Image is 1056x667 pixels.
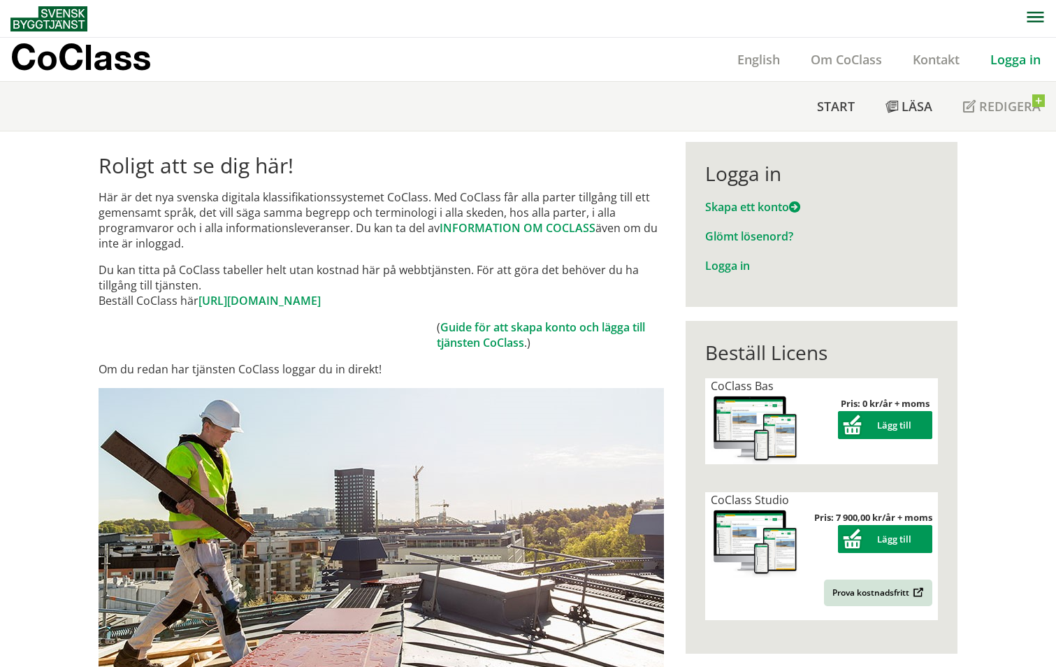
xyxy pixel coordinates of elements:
a: [URL][DOMAIN_NAME] [198,293,321,308]
a: CoClass [10,38,181,81]
a: Start [802,82,870,131]
a: Logga in [975,51,1056,68]
button: Lägg till [838,411,932,439]
h1: Roligt att se dig här! [99,153,664,178]
a: Prova kostnadsfritt [824,580,932,606]
a: Logga in [705,258,750,273]
div: Logga in [705,162,938,185]
a: Lägg till [838,419,932,431]
a: English [722,51,795,68]
img: Svensk Byggtjänst [10,6,87,31]
span: Start [817,98,855,115]
a: Lägg till [838,533,932,545]
a: Läsa [870,82,948,131]
img: Outbound.png [911,587,924,598]
a: Guide för att skapa konto och lägga till tjänsten CoClass [437,320,645,350]
p: Du kan titta på CoClass tabeller helt utan kostnad här på webbtjänsten. För att göra det behöver ... [99,262,664,308]
td: ( .) [437,320,664,350]
p: Här är det nya svenska digitala klassifikationssystemet CoClass. Med CoClass får alla parter till... [99,189,664,251]
img: coclass-license.jpg [711,394,800,464]
span: CoClass Studio [711,492,789,508]
button: Lägg till [838,525,932,553]
a: INFORMATION OM COCLASS [440,220,595,236]
span: CoClass Bas [711,378,774,394]
a: Skapa ett konto [705,199,800,215]
a: Kontakt [897,51,975,68]
span: Läsa [902,98,932,115]
p: CoClass [10,49,151,65]
strong: Pris: 7 900,00 kr/år + moms [814,511,932,524]
a: Glömt lösenord? [705,229,793,244]
img: coclass-license.jpg [711,508,800,578]
p: Om du redan har tjänsten CoClass loggar du in direkt! [99,361,664,377]
strong: Pris: 0 kr/år + moms [841,397,930,410]
div: Beställ Licens [705,340,938,364]
a: Om CoClass [795,51,897,68]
